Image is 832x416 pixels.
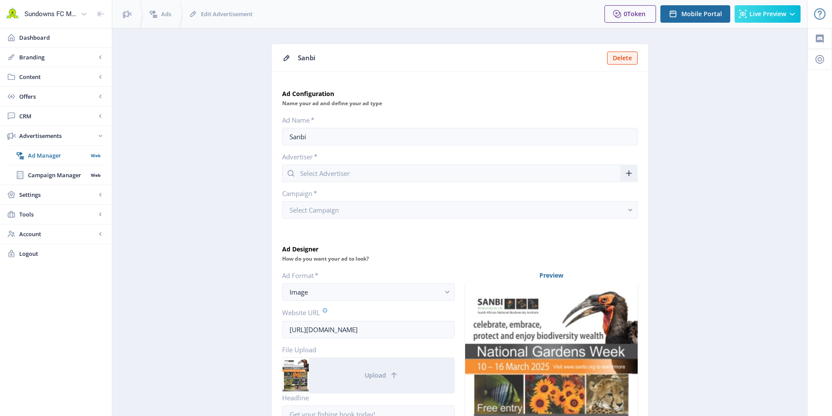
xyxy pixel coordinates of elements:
[9,146,103,165] a: Ad ManagerWeb
[19,190,96,199] span: Settings
[282,116,631,124] label: Ad Name
[282,89,334,98] strong: Ad Configuration
[607,52,638,65] button: Delete
[282,271,448,280] label: Ad Format
[660,5,730,23] button: Mobile Portal
[24,4,77,24] div: Sundowns FC Magazine
[28,171,88,179] span: Campaign Manager
[282,98,638,109] div: Name your ad and define your ad type
[19,249,105,258] span: Logout
[88,171,103,179] nb-badge: Web
[19,33,105,42] span: Dashboard
[282,165,638,182] input: Select Advertiser
[681,10,722,17] span: Mobile Portal
[365,372,386,379] span: Upload
[19,230,96,238] span: Account
[19,92,96,101] span: Offers
[19,131,96,140] span: Advertisements
[604,5,656,23] button: 0Token
[161,10,171,18] span: Ads
[19,112,96,120] span: CRM
[309,358,454,393] button: Upload
[282,283,455,301] button: Image
[28,151,88,160] span: Ad Manager
[19,210,96,219] span: Tools
[749,10,786,17] span: Live Preview
[282,321,455,338] input: e.g. https://www.magloft.com
[282,152,631,161] label: Advertiser
[290,206,339,214] span: Select Campaign
[627,10,646,18] span: Token
[282,189,631,198] label: Campaign
[9,165,103,185] a: Campaign ManagerWeb
[735,5,801,23] button: Live Preview
[283,358,309,393] img: c4df8613-f116-478c-a9c8-fbf5a98489e9+75.jpg
[539,271,563,280] strong: Preview
[88,151,103,160] nb-badge: Web
[282,128,638,145] input: This name needs to be unique
[282,201,638,219] button: Select Campaign
[5,7,19,21] img: properties.app_icon.png
[282,345,448,354] label: File Upload
[19,53,96,62] span: Branding
[282,308,448,317] label: Website URL
[282,245,318,253] strong: Ad Designer
[298,51,602,65] div: Sanbi
[282,254,638,264] div: How do you want your ad to look?
[290,287,440,297] div: Image
[19,72,96,81] span: Content
[201,10,252,18] span: Edit Advertisement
